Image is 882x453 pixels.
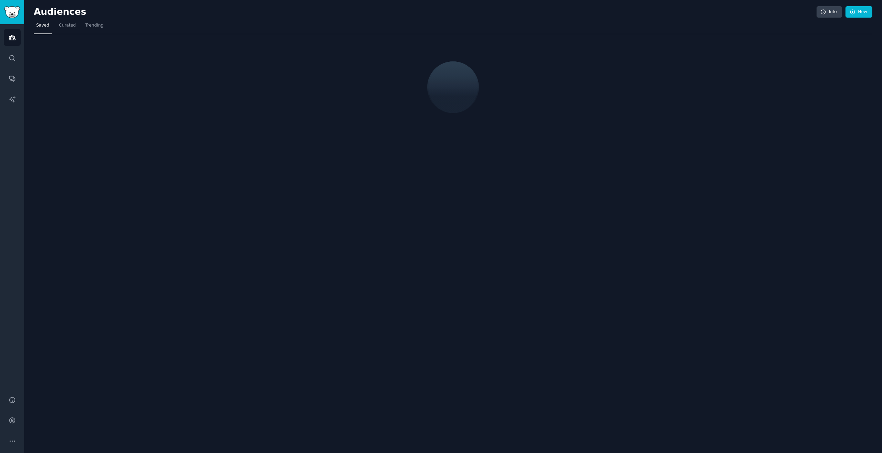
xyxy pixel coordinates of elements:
a: Curated [57,20,78,34]
a: Saved [34,20,52,34]
h2: Audiences [34,7,817,18]
span: Saved [36,22,49,29]
a: Trending [83,20,106,34]
img: GummySearch logo [4,6,20,18]
span: Curated [59,22,76,29]
span: Trending [85,22,103,29]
